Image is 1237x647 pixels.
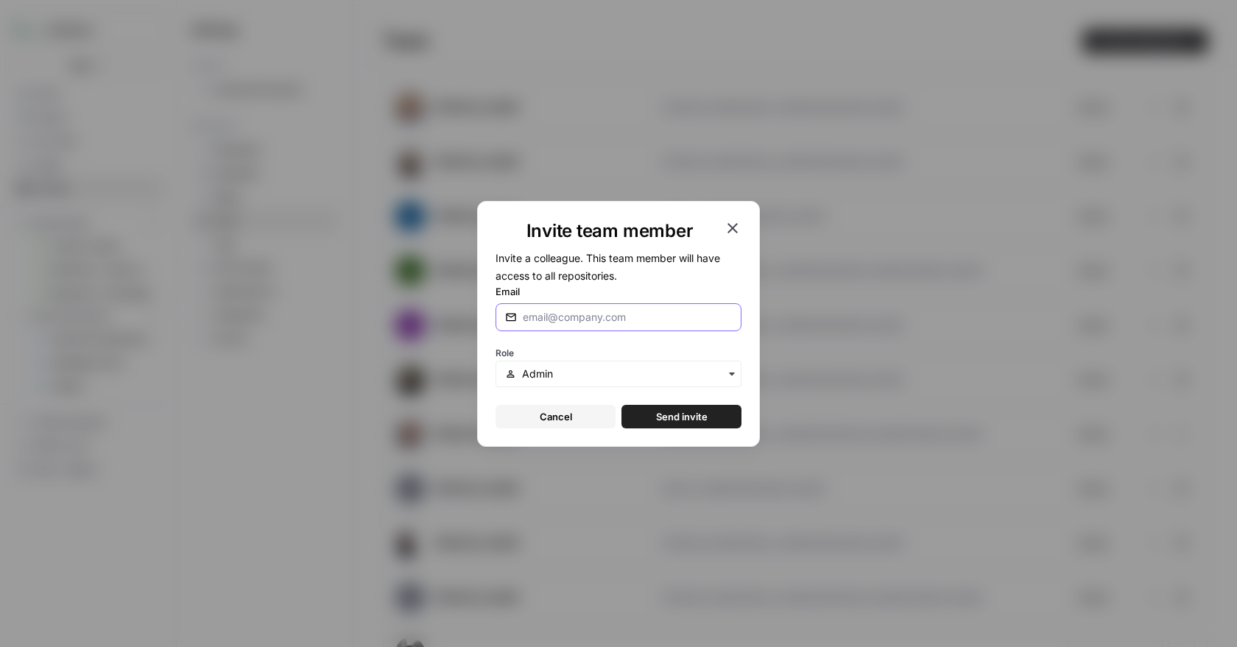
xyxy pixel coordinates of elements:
[496,252,720,282] span: Invite a colleague. This team member will have access to all repositories.
[540,409,572,424] span: Cancel
[656,409,708,424] span: Send invite
[496,347,514,358] span: Role
[621,405,741,428] button: Send invite
[496,219,724,243] h1: Invite team member
[522,367,732,381] input: Admin
[496,405,616,428] button: Cancel
[496,284,741,299] label: Email
[523,310,732,325] input: email@company.com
